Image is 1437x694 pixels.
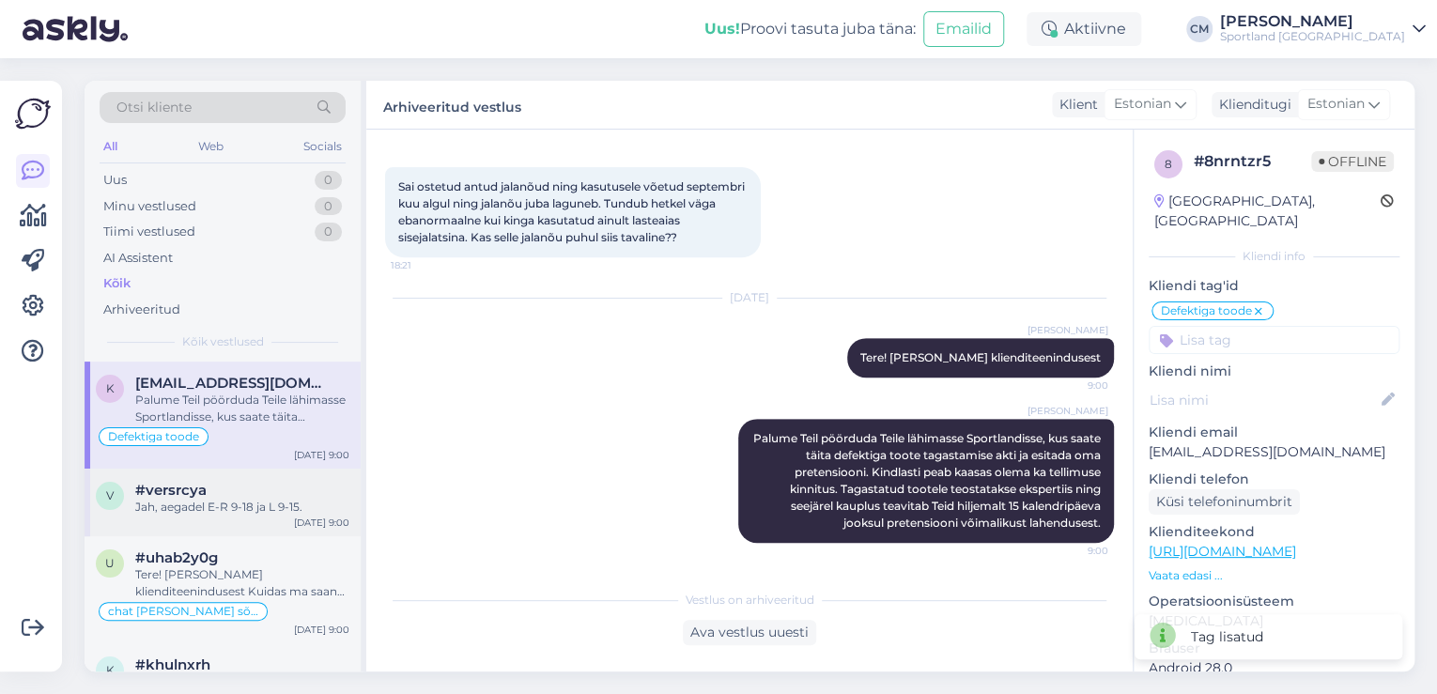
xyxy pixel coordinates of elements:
div: [PERSON_NAME] [1220,14,1405,29]
div: Kliendi info [1149,248,1399,265]
span: u [105,556,115,570]
span: [PERSON_NAME] [1028,323,1108,337]
span: #uhab2y0g [135,549,218,566]
input: Lisa tag [1149,326,1399,354]
div: All [100,134,121,159]
div: Uus [103,171,127,190]
div: Tere! [PERSON_NAME] klienditeenindusest Kuidas ma saan Teile abiks olla? [135,566,349,600]
span: Vestlus on arhiveeritud [686,592,814,609]
div: [DATE] 9:00 [294,448,349,462]
img: Askly Logo [15,96,51,131]
div: AI Assistent [103,249,173,268]
p: Operatsioonisüsteem [1149,592,1399,611]
span: Otsi kliente [116,98,192,117]
div: Proovi tasuta juba täna: [704,18,916,40]
div: 0 [315,197,342,216]
span: k [106,381,115,395]
p: Kliendi email [1149,423,1399,442]
button: Emailid [923,11,1004,47]
div: Socials [300,134,346,159]
div: CM [1186,16,1213,42]
b: Uus! [704,20,740,38]
span: Estonian [1114,94,1171,115]
div: 0 [315,223,342,241]
p: [EMAIL_ADDRESS][DOMAIN_NAME] [1149,442,1399,462]
span: #versrcya [135,482,207,499]
div: [DATE] 9:00 [294,623,349,637]
span: 9:00 [1038,544,1108,558]
div: Klient [1052,95,1098,115]
a: [URL][DOMAIN_NAME] [1149,543,1296,560]
div: Küsi telefoninumbrit [1149,489,1300,515]
div: Arhiveeritud [103,301,180,319]
span: Estonian [1307,94,1365,115]
span: Offline [1311,151,1394,172]
span: 9:00 [1038,378,1108,393]
div: 0 [315,171,342,190]
p: Vaata edasi ... [1149,567,1399,584]
a: [PERSON_NAME]Sportland [GEOGRAPHIC_DATA] [1220,14,1426,44]
span: Palume Teil pöörduda Teile lähimasse Sportlandisse, kus saate täita defektiga toote tagastamise a... [753,431,1104,530]
div: Kõik [103,274,131,293]
div: Web [194,134,227,159]
div: [GEOGRAPHIC_DATA], [GEOGRAPHIC_DATA] [1154,192,1381,231]
span: Tere! [PERSON_NAME] klienditeenindusest [860,350,1101,364]
span: k [106,663,115,677]
div: Tiimi vestlused [103,223,195,241]
span: Sai ostetud antud jalanõud ning kasutusele võetud septembri kuu algul ning jalanõu juba laguneb. ... [398,179,748,244]
label: Arhiveeritud vestlus [383,92,521,117]
div: Tag lisatud [1191,627,1263,647]
span: kristinlepik@hotmail.com [135,375,331,392]
div: [DATE] [385,289,1114,306]
span: Defektiga toode [1161,305,1252,316]
div: Palume Teil pöörduda Teile lähimasse Sportlandisse, kus saate täita defektiga toote tagastamise a... [135,392,349,425]
span: 8 [1165,157,1172,171]
div: Aktiivne [1027,12,1141,46]
div: # 8nrntzr5 [1194,150,1311,173]
div: Sportland [GEOGRAPHIC_DATA] [1220,29,1405,44]
div: Minu vestlused [103,197,196,216]
span: chat [PERSON_NAME] sõnumita [108,606,258,617]
input: Lisa nimi [1150,390,1378,410]
span: #khulnxrh [135,656,210,673]
span: [PERSON_NAME] [1028,404,1108,418]
span: Kõik vestlused [182,333,264,350]
span: v [106,488,114,502]
div: Jah, aegadel E-R 9-18 ja L 9-15. [135,499,349,516]
div: [DATE] 9:00 [294,516,349,530]
p: Kliendi nimi [1149,362,1399,381]
div: Klienditugi [1212,95,1291,115]
span: Defektiga toode [108,431,199,442]
p: Klienditeekond [1149,522,1399,542]
p: Kliendi tag'id [1149,276,1399,296]
span: 18:21 [391,258,461,272]
p: Kliendi telefon [1149,470,1399,489]
div: Ava vestlus uuesti [683,620,816,645]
